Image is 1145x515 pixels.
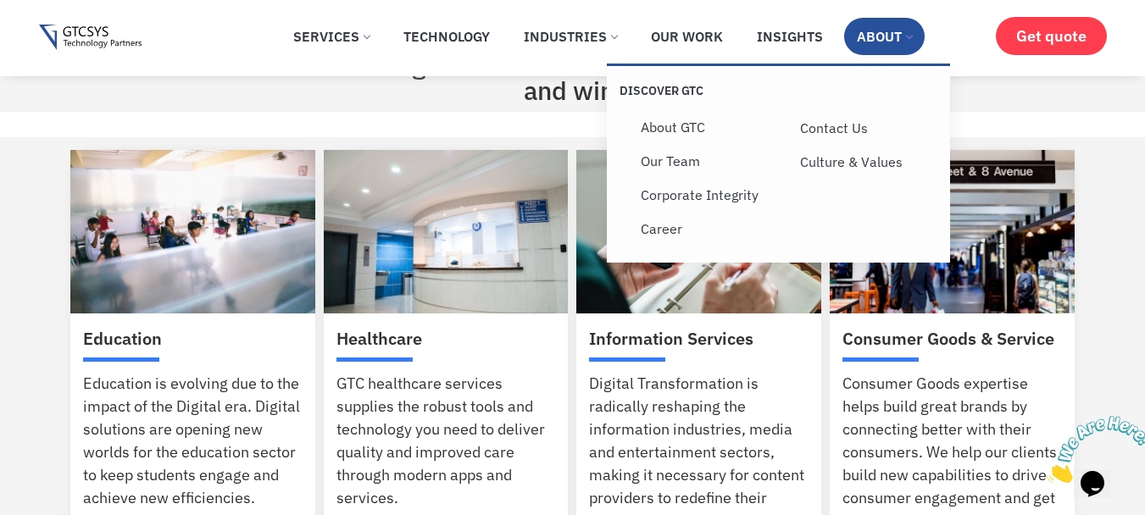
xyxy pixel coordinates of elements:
a: Our Work [638,18,736,55]
div: GTC healthcare services supplies the robust tools and technology you need to deliver quality and ... [324,372,569,509]
a: About GTC [628,110,787,144]
p: Education is evolving due to the impact of the Digital era. Digital solutions are opening new wor... [83,372,303,509]
img: information-service-and-publishing-solutions [576,150,821,313]
h2: Information Services [589,330,809,347]
h2: Transforming industries with strategies to compete and win [261,53,878,103]
img: Chat attention grabber [7,7,112,74]
p: Discover GTC [620,83,779,98]
a: Insights [744,18,836,55]
a: Services [281,18,382,55]
span: Get quote [1016,27,1087,45]
img: consumer-goods-technology-solutions [830,150,1075,313]
h2: Education [83,330,303,347]
img: healthcare-technology-solutions [324,150,569,313]
a: Contact Us [787,111,947,145]
a: Technology [391,18,503,55]
iframe: chat widget [1040,409,1145,490]
img: Gtcsys logo [39,25,142,51]
h2: Healthcare [336,330,556,347]
a: Get quote [996,17,1107,55]
a: Corporate Integrity [628,178,787,212]
a: Industries [511,18,630,55]
img: education-technology-solutions [70,150,315,313]
a: Culture & Values [787,145,947,179]
a: Our Team [628,144,787,178]
h2: Consumer Goods & Service [842,330,1062,347]
a: About [844,18,925,55]
a: Career [628,212,787,246]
